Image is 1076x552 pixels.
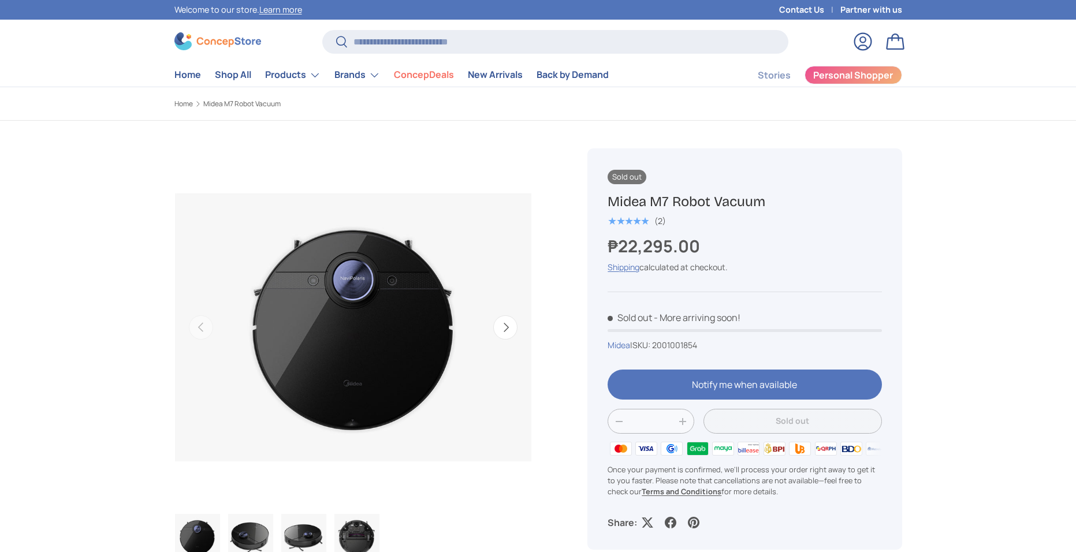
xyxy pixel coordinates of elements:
span: Personal Shopper [813,70,893,80]
span: SKU: [632,340,650,350]
a: Terms and Conditions [642,486,721,497]
h1: Midea M7 Robot Vacuum [608,193,881,211]
img: metrobank [864,439,889,457]
span: 2001001854 [652,340,697,350]
nav: Primary [174,64,609,87]
a: Partner with us [840,3,902,16]
summary: Products [258,64,327,87]
a: Brands [334,64,380,87]
img: bdo [839,439,864,457]
button: Sold out [703,409,881,434]
img: grabpay [684,439,710,457]
img: bpi [762,439,787,457]
div: calculated at checkout. [608,261,881,273]
a: ConcepDeals [394,64,454,86]
nav: Secondary [730,64,902,87]
img: billease [736,439,761,457]
img: ubp [787,439,813,457]
img: visa [634,439,659,457]
nav: Breadcrumbs [174,99,560,109]
a: Contact Us [779,3,840,16]
img: gcash [659,439,684,457]
span: ★★★★★ [608,215,649,227]
a: Shop All [215,64,251,86]
a: Products [265,64,321,87]
a: Back by Demand [537,64,609,86]
img: qrph [813,439,838,457]
p: Welcome to our store. [174,3,302,16]
div: (2) [654,217,666,225]
a: Midea [608,340,630,350]
a: Home [174,100,193,107]
a: 5.0 out of 5.0 stars (2) [608,214,666,226]
img: master [608,439,633,457]
span: Sold out [608,170,646,184]
p: - More arriving soon! [654,311,740,324]
p: Once your payment is confirmed, we'll process your order right away to get it to you faster. Plea... [608,464,881,498]
a: Stories [758,64,791,87]
strong: ₱22,295.00 [608,234,703,258]
a: Personal Shopper [805,66,902,84]
div: 5.0 out of 5.0 stars [608,216,649,226]
a: New Arrivals [468,64,523,86]
span: Sold out [608,311,652,324]
p: Share: [608,516,637,529]
a: Learn more [259,4,302,15]
summary: Brands [327,64,387,87]
img: maya [710,439,736,457]
a: Midea M7 Robot Vacuum [203,100,281,107]
img: ConcepStore [174,32,261,50]
span: | [630,340,697,350]
a: Home [174,64,201,86]
a: Shipping [608,262,639,273]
